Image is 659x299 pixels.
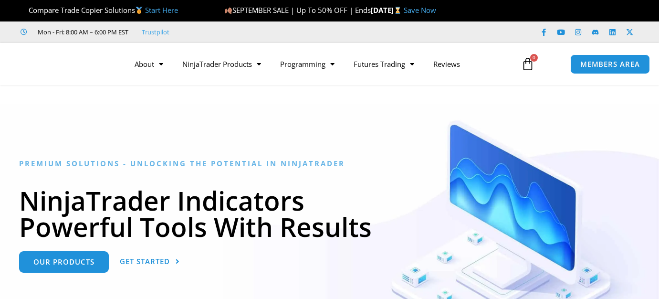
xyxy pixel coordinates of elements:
strong: [DATE] [371,5,404,15]
span: SEPTEMBER SALE | Up To 50% OFF | Ends [224,5,371,15]
span: Our Products [33,258,94,266]
h1: NinjaTrader Indicators Powerful Tools With Results [19,187,640,240]
a: About [125,53,173,75]
img: 🍂 [225,7,232,14]
span: Get Started [120,258,170,265]
a: Futures Trading [344,53,424,75]
span: Compare Trade Copier Solutions [21,5,178,15]
a: Trustpilot [142,26,169,38]
a: MEMBERS AREA [570,54,650,74]
img: 🏆 [21,7,28,14]
nav: Menu [125,53,514,75]
a: NinjaTrader Products [173,53,271,75]
a: Save Now [404,5,436,15]
a: Start Here [145,5,178,15]
img: 🥇 [136,7,143,14]
span: 0 [530,54,538,62]
a: Our Products [19,251,109,273]
span: MEMBERS AREA [580,61,640,68]
span: Mon - Fri: 8:00 AM – 6:00 PM EST [35,26,128,38]
img: LogoAI | Affordable Indicators – NinjaTrader [14,47,117,81]
h6: Premium Solutions - Unlocking the Potential in NinjaTrader [19,159,640,168]
a: Get Started [120,251,180,273]
img: ⌛ [394,7,401,14]
a: 0 [507,50,549,78]
a: Programming [271,53,344,75]
a: Reviews [424,53,470,75]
